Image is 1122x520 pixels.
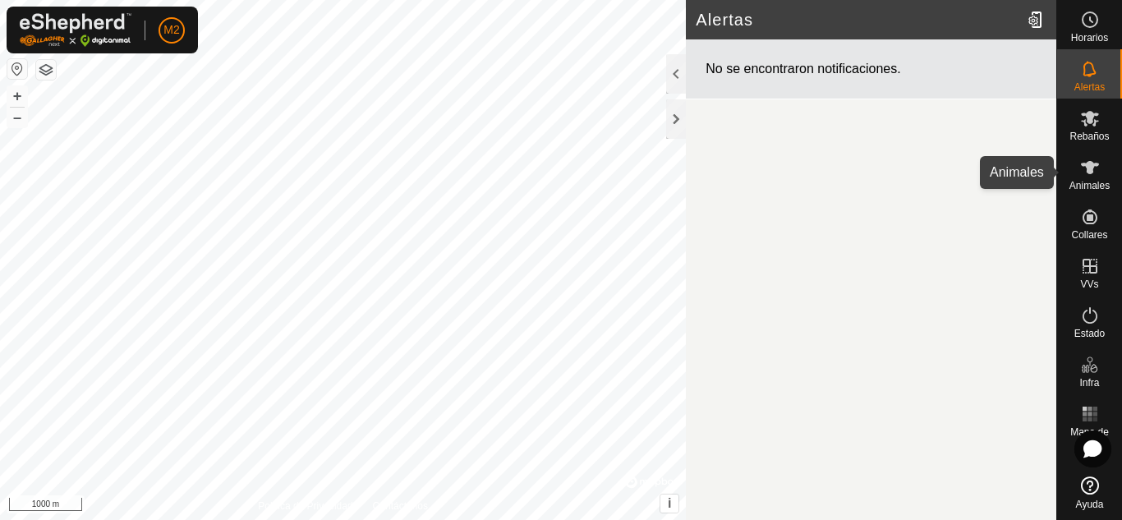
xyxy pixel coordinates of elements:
button: i [660,495,678,513]
span: Rebaños [1069,131,1109,141]
span: Collares [1071,230,1107,240]
span: Horarios [1071,33,1108,43]
span: M2 [163,21,179,39]
a: Ayuda [1057,470,1122,516]
button: Restablecer Mapa [7,59,27,79]
a: Política de Privacidad [258,499,352,513]
a: Contáctenos [373,499,428,513]
button: + [7,86,27,106]
span: Animales [1069,181,1110,191]
span: Alertas [1074,82,1105,92]
button: Capas del Mapa [36,60,56,80]
span: Ayuda [1076,499,1104,509]
span: i [668,496,671,510]
button: – [7,108,27,127]
span: Mapa de Calor [1061,427,1118,447]
span: Estado [1074,329,1105,338]
h2: Alertas [696,10,1021,30]
img: Logo Gallagher [20,13,131,47]
span: VVs [1080,279,1098,289]
div: No se encontraron notificaciones. [686,39,1056,99]
span: Infra [1079,378,1099,388]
